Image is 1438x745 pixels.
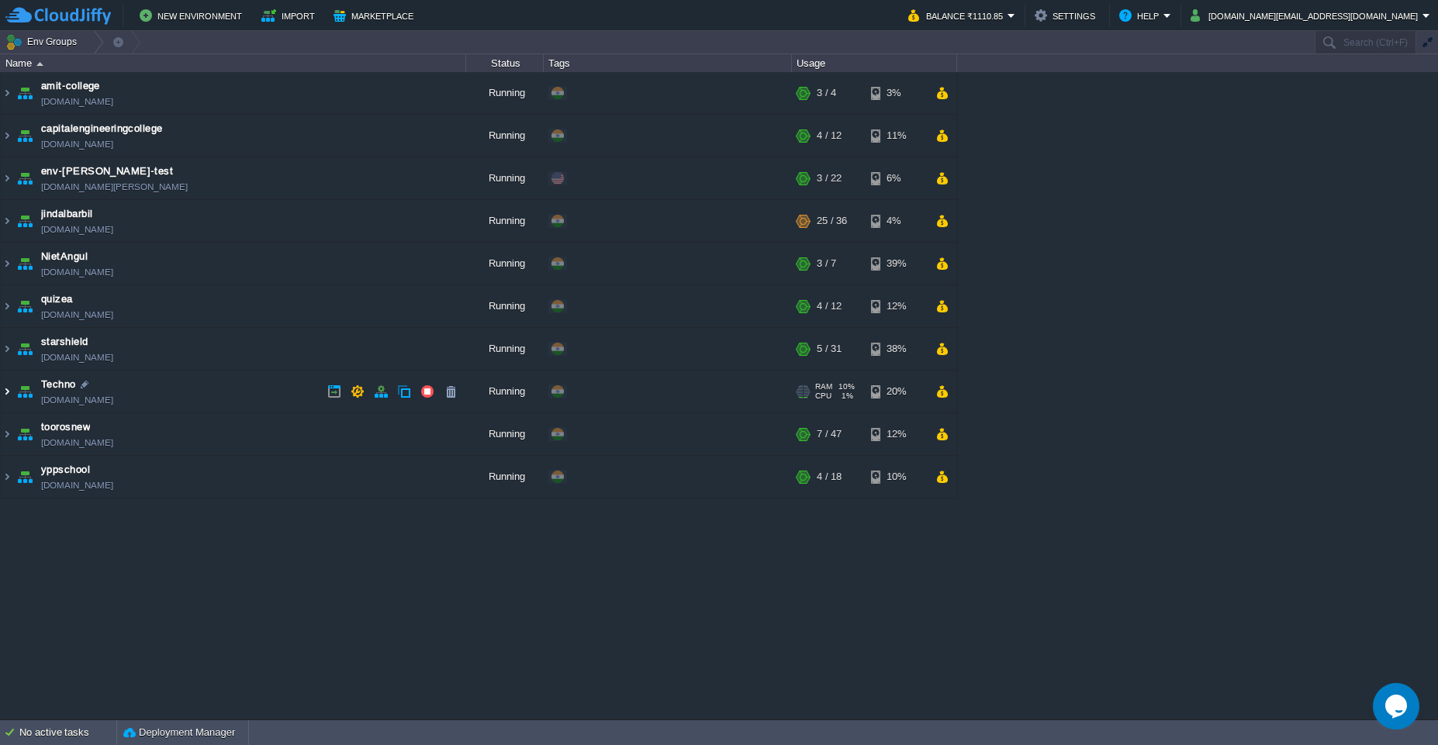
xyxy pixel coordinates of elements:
[871,243,921,285] div: 39%
[41,136,113,152] a: [DOMAIN_NAME]
[41,462,90,478] a: yppschool
[544,54,791,72] div: Tags
[817,456,842,498] div: 4 / 18
[466,72,544,114] div: Running
[871,115,921,157] div: 11%
[41,164,173,179] a: env-[PERSON_NAME]-test
[14,115,36,157] img: AMDAwAAAACH5BAEAAAAALAAAAAABAAEAAAICRAEAOw==
[466,371,544,412] div: Running
[14,285,36,327] img: AMDAwAAAACH5BAEAAAAALAAAAAABAAEAAAICRAEAOw==
[908,6,1008,25] button: Balance ₹1110.85
[41,179,188,195] a: [DOMAIN_NAME][PERSON_NAME]
[1,328,13,370] img: AMDAwAAAACH5BAEAAAAALAAAAAABAAEAAAICRAEAOw==
[14,200,36,242] img: AMDAwAAAACH5BAEAAAAALAAAAAABAAEAAAICRAEAOw==
[466,285,544,327] div: Running
[14,371,36,412] img: AMDAwAAAACH5BAEAAAAALAAAAAABAAEAAAICRAEAOw==
[5,31,82,53] button: Env Groups
[41,222,113,237] a: [DOMAIN_NAME]
[1119,6,1163,25] button: Help
[871,328,921,370] div: 38%
[1,413,13,455] img: AMDAwAAAACH5BAEAAAAALAAAAAABAAEAAAICRAEAOw==
[41,392,113,408] a: [DOMAIN_NAME]
[41,94,113,109] a: [DOMAIN_NAME]
[41,478,113,493] a: [DOMAIN_NAME]
[838,382,855,391] span: 10%
[793,54,956,72] div: Usage
[871,371,921,412] div: 20%
[41,334,88,350] a: starshield
[466,200,544,242] div: Running
[817,115,842,157] div: 4 / 12
[466,157,544,199] div: Running
[41,121,163,136] a: capitalengineeringcollege
[1,72,13,114] img: AMDAwAAAACH5BAEAAAAALAAAAAABAAEAAAICRAEAOw==
[466,115,544,157] div: Running
[2,54,465,72] div: Name
[817,285,842,327] div: 4 / 12
[467,54,543,72] div: Status
[14,243,36,285] img: AMDAwAAAACH5BAEAAAAALAAAAAABAAEAAAICRAEAOw==
[261,6,320,25] button: Import
[5,6,111,26] img: CloudJiffy
[14,328,36,370] img: AMDAwAAAACH5BAEAAAAALAAAAAABAAEAAAICRAEAOw==
[466,243,544,285] div: Running
[123,725,235,740] button: Deployment Manager
[1,243,13,285] img: AMDAwAAAACH5BAEAAAAALAAAAAABAAEAAAICRAEAOw==
[466,456,544,498] div: Running
[14,72,36,114] img: AMDAwAAAACH5BAEAAAAALAAAAAABAAEAAAICRAEAOw==
[1,157,13,199] img: AMDAwAAAACH5BAEAAAAALAAAAAABAAEAAAICRAEAOw==
[1373,683,1422,729] iframe: chat widget
[14,157,36,199] img: AMDAwAAAACH5BAEAAAAALAAAAAABAAEAAAICRAEAOw==
[1,285,13,327] img: AMDAwAAAACH5BAEAAAAALAAAAAABAAEAAAICRAEAOw==
[14,456,36,498] img: AMDAwAAAACH5BAEAAAAALAAAAAABAAEAAAICRAEAOw==
[466,413,544,455] div: Running
[36,62,43,66] img: AMDAwAAAACH5BAEAAAAALAAAAAABAAEAAAICRAEAOw==
[817,328,842,370] div: 5 / 31
[817,200,847,242] div: 25 / 36
[1,200,13,242] img: AMDAwAAAACH5BAEAAAAALAAAAAABAAEAAAICRAEAOw==
[41,264,113,280] a: [DOMAIN_NAME]
[334,6,418,25] button: Marketplace
[1,115,13,157] img: AMDAwAAAACH5BAEAAAAALAAAAAABAAEAAAICRAEAOw==
[815,391,831,401] span: CPU
[1035,6,1100,25] button: Settings
[1191,6,1422,25] button: [DOMAIN_NAME][EMAIL_ADDRESS][DOMAIN_NAME]
[41,350,113,365] a: [DOMAIN_NAME]
[817,413,842,455] div: 7 / 47
[19,720,116,745] div: No active tasks
[871,456,921,498] div: 10%
[817,72,836,114] div: 3 / 4
[41,377,76,392] a: Techno
[41,206,93,222] a: jindalbarbil
[466,328,544,370] div: Running
[1,456,13,498] img: AMDAwAAAACH5BAEAAAAALAAAAAABAAEAAAICRAEAOw==
[14,413,36,455] img: AMDAwAAAACH5BAEAAAAALAAAAAABAAEAAAICRAEAOw==
[871,413,921,455] div: 12%
[41,78,100,94] a: amit-college
[41,307,113,322] a: [DOMAIN_NAME]
[871,72,921,114] div: 3%
[817,157,842,199] div: 3 / 22
[815,382,832,391] span: RAM
[871,157,921,199] div: 6%
[41,291,73,307] a: quizea
[871,200,921,242] div: 4%
[838,391,853,401] span: 1%
[140,6,247,25] button: New Environment
[41,419,90,435] a: toorosnew
[871,285,921,327] div: 12%
[817,243,836,285] div: 3 / 7
[41,435,113,450] a: [DOMAIN_NAME]
[41,249,88,264] a: NietAngul
[1,371,13,412] img: AMDAwAAAACH5BAEAAAAALAAAAAABAAEAAAICRAEAOw==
